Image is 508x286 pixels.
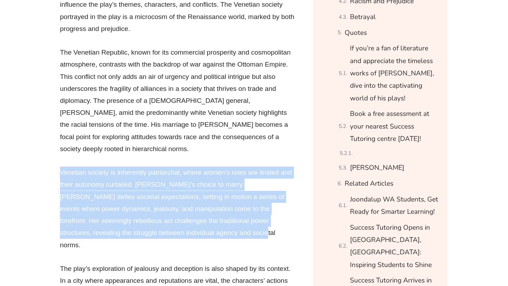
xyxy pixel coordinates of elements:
p: Venetian society is inherently patriarchal, where women’s roles are limited and their autonomy cu... [60,167,296,251]
a: Book a free assessment at your nearest Success Tutoring centre [DATE]! [350,108,439,145]
iframe: Chat Widget [387,206,508,286]
a: Success Tutoring Opens in [GEOGRAPHIC_DATA], [GEOGRAPHIC_DATA]: Inspiring Students to Shine [350,222,439,271]
a: Joondalup WA Students, Get Ready for Smarter Learning! [350,193,439,218]
a: Related Articles [345,178,393,190]
a: Quotes [345,27,367,39]
p: The Venetian Republic, known for its commercial prosperity and cosmopolitan atmosphere, contrasts... [60,46,296,155]
a: Betrayal [350,11,376,23]
a: [PERSON_NAME] [350,162,404,174]
a: If you’re a fan of literature and appreciate the timeless works of [PERSON_NAME], dive into the c... [350,42,439,104]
